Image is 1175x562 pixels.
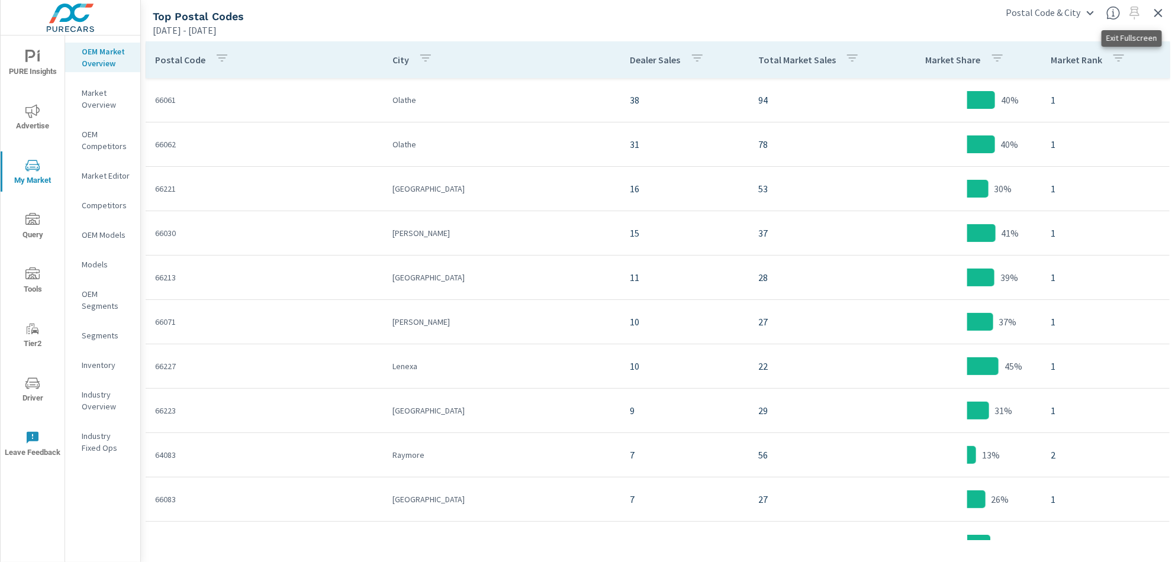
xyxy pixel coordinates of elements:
p: 1 [1051,182,1160,196]
p: 37% [999,315,1017,329]
p: Market Rank [1051,54,1102,66]
p: 39% [1000,270,1018,285]
p: Total Market Sales [758,54,836,66]
div: nav menu [1,35,65,471]
p: Dealer Sales [630,54,681,66]
p: 66213 [155,272,374,283]
p: 10 [630,315,740,329]
p: 45% [1005,359,1022,373]
p: 7 [630,537,740,551]
p: 1 [1051,403,1160,418]
p: [PERSON_NAME] [392,227,611,239]
p: OEM Market Overview [82,46,131,69]
p: 31% [995,403,1013,418]
p: 1 [1051,492,1160,506]
p: OEM Models [82,229,131,241]
p: Market Share [926,54,981,66]
div: Competitors [65,196,140,214]
p: 9 [630,403,740,418]
span: Top Postal Codes shows you how you rank, in terms of sales, to other dealerships in your market. ... [1106,6,1121,20]
p: 1 [1051,93,1160,107]
p: Segments [82,330,131,341]
p: 1 [1051,270,1160,285]
p: 11 [630,270,740,285]
p: Competitors [82,199,131,211]
p: 94 [758,93,884,107]
p: Raymore [392,449,611,461]
div: OEM Segments [65,285,140,315]
p: [GEOGRAPHIC_DATA] [392,493,611,505]
div: Segments [65,327,140,344]
p: 37 [758,226,884,240]
p: 41% [1002,226,1019,240]
p: 27 [758,492,884,506]
p: [GEOGRAPHIC_DATA] [392,183,611,195]
p: 40% [1001,137,1019,151]
p: Lenexa [392,538,611,550]
p: 31 [630,137,740,151]
p: 27 [758,315,884,329]
p: 40% [1001,93,1019,107]
span: Leave Feedback [4,431,61,460]
p: 53 [758,182,884,196]
span: Tier2 [4,322,61,351]
p: 66221 [155,183,374,195]
p: City [392,54,409,66]
p: 13% [982,448,1000,462]
p: Market Editor [82,170,131,182]
p: 1 [1051,226,1160,240]
p: 28 [758,270,884,285]
div: Industry Overview [65,386,140,415]
p: 7 [630,492,740,506]
p: Olathe [392,138,611,150]
span: My Market [4,159,61,188]
p: 2 [1051,448,1160,462]
p: Industry Fixed Ops [82,430,131,454]
p: 1 [1051,137,1160,151]
p: 15 [630,226,740,240]
p: 1 [1051,315,1160,329]
p: Lenexa [392,360,611,372]
p: 30% [994,182,1012,196]
p: [GEOGRAPHIC_DATA] [392,405,611,416]
p: [PERSON_NAME] [392,316,611,328]
p: 22 [758,359,884,373]
p: 64083 [155,449,374,461]
div: Models [65,256,140,273]
div: Postal Code & City [999,2,1102,23]
p: 7 [630,448,740,462]
p: 66062 [155,138,374,150]
p: Market Overview [82,87,131,111]
div: OEM Models [65,226,140,244]
h5: Top Postal Codes [153,10,244,22]
p: OEM Segments [82,288,131,312]
p: 66071 [155,316,374,328]
p: 33% [996,537,1014,551]
span: Query [4,213,61,242]
p: Industry Overview [82,389,131,412]
p: OEM Competitors [82,128,131,152]
p: 10 [630,359,740,373]
p: 29 [758,403,884,418]
p: Models [82,259,131,270]
div: Industry Fixed Ops [65,427,140,457]
p: 1 [1051,537,1160,551]
p: 38 [630,93,740,107]
div: OEM Competitors [65,125,140,155]
p: 66215 [155,538,374,550]
p: Postal Code [155,54,205,66]
p: 66083 [155,493,374,505]
p: 66030 [155,227,374,239]
div: Market Overview [65,84,140,114]
span: PURE Insights [4,50,61,79]
p: Inventory [82,359,131,371]
p: 78 [758,137,884,151]
p: Olathe [392,94,611,106]
p: 66061 [155,94,374,106]
div: OEM Market Overview [65,43,140,72]
p: 26% [991,492,1009,506]
p: [GEOGRAPHIC_DATA] [392,272,611,283]
p: [DATE] - [DATE] [153,23,217,37]
p: 1 [1051,359,1160,373]
span: Driver [4,376,61,405]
